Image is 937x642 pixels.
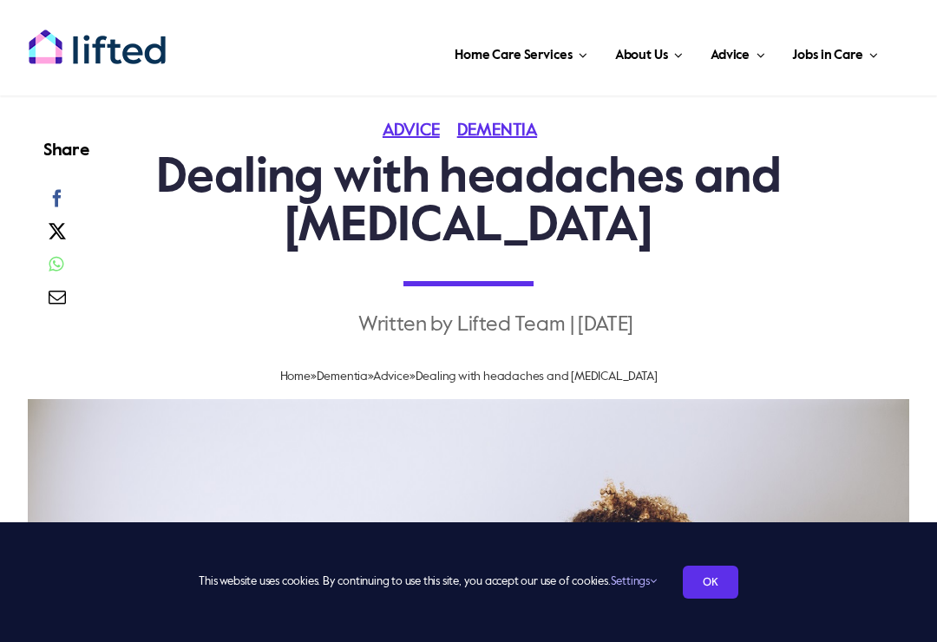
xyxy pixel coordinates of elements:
span: » » » [280,370,658,383]
span: About Us [615,42,668,69]
span: Jobs in Care [792,42,862,69]
a: About Us [610,26,688,78]
span: Categories: , [383,122,554,140]
nav: Breadcrumb [120,363,818,390]
a: OK [683,566,738,599]
a: Dementia [457,122,554,140]
span: This website uses cookies. By continuing to use this site, you accept our use of cookies. [199,568,656,596]
span: Home Care Services [455,42,572,69]
a: Advice [373,370,410,383]
a: lifted-logo [28,29,167,46]
span: Dealing with headaches and [MEDICAL_DATA] [416,370,658,383]
a: Home [280,370,311,383]
a: Jobs in Care [787,26,883,78]
h1: Dealing with headaches and [MEDICAL_DATA] [120,154,818,252]
a: Advice [383,122,457,140]
a: Dementia [317,370,368,383]
span: Advice [711,42,750,69]
a: Settings [611,576,657,587]
nav: Main Menu [178,26,883,78]
a: Advice [705,26,770,78]
a: Home Care Services [449,26,593,78]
